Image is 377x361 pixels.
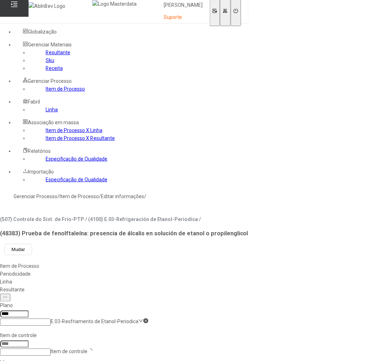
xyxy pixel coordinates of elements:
p: Suporte [164,14,203,21]
a: Especificação de Qualidade [46,177,107,182]
a: Item de Processo X Linha [46,127,102,133]
nz-breadcrumb-separator: / [144,194,146,199]
a: Editar informações [101,194,144,199]
span: Relatórios [28,148,51,154]
nz-breadcrumb-separator: / [57,194,60,199]
span: Associação em massa [28,120,79,125]
a: Receita [46,65,63,71]
button: Mudar [4,244,32,255]
span: Globalização [28,29,57,35]
span: Gerenciar Processo [28,78,72,84]
a: Sku [46,57,54,63]
p: [PERSON_NAME] [164,2,203,9]
a: Resultante [46,50,70,55]
nz-breadcrumb-separator: / [99,194,101,199]
img: AbInBev Logo [29,2,65,10]
a: Linha [46,107,58,112]
a: Item de Processo [60,194,99,199]
a: Especificação de Qualidade [46,156,107,162]
a: Gerenciar Processo [14,194,57,199]
span: Fabril [28,99,40,105]
a: Item de Processo X Resultante [46,135,115,141]
nz-select-placeholder: Item de controle [51,349,87,355]
span: Importação [28,169,54,175]
span: Gerenciar Materiais [28,42,72,47]
a: Item de Processo [46,86,85,92]
span: Mudar [11,247,25,252]
nz-select-item: E.03-Resfriamento de Etanol-Periodica [51,319,138,325]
